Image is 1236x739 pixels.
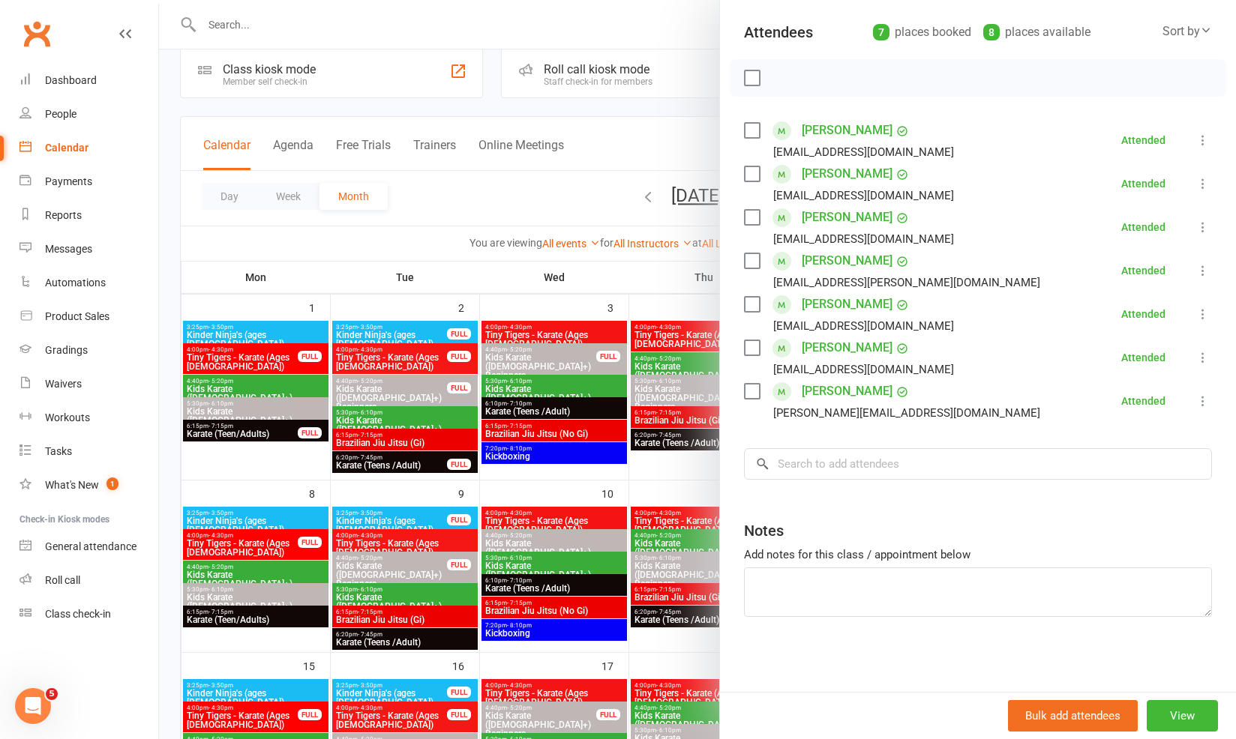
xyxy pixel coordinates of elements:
div: Class check-in [45,608,111,620]
a: [PERSON_NAME] [802,205,892,229]
div: [EMAIL_ADDRESS][DOMAIN_NAME] [773,360,954,379]
a: Product Sales [19,300,158,334]
a: Tasks [19,435,158,468]
span: 1 [106,477,118,490]
div: Attended [1121,178,1165,189]
a: What's New1 [19,468,158,502]
a: [PERSON_NAME] [802,379,892,403]
div: [EMAIL_ADDRESS][DOMAIN_NAME] [773,316,954,336]
a: Gradings [19,334,158,367]
div: Attendees [744,22,813,43]
a: Dashboard [19,64,158,97]
div: [EMAIL_ADDRESS][PERSON_NAME][DOMAIN_NAME] [773,273,1040,292]
a: Clubworx [18,15,55,52]
a: Calendar [19,131,158,165]
button: View [1147,700,1218,732]
div: 8 [983,24,1000,40]
div: Product Sales [45,310,109,322]
div: Attended [1121,352,1165,363]
a: People [19,97,158,131]
div: Dashboard [45,74,97,86]
a: Class kiosk mode [19,597,158,631]
div: places booked [873,22,971,43]
div: Attended [1121,135,1165,145]
a: Automations [19,266,158,300]
a: [PERSON_NAME] [802,118,892,142]
div: Automations [45,277,106,289]
a: Reports [19,199,158,232]
a: Roll call [19,564,158,597]
div: [EMAIL_ADDRESS][DOMAIN_NAME] [773,229,954,249]
div: Messages [45,243,92,255]
div: Add notes for this class / appointment below [744,546,1212,564]
a: [PERSON_NAME] [802,162,892,186]
div: Calendar [45,142,88,154]
div: Waivers [45,378,82,390]
div: Attended [1121,309,1165,319]
div: Attended [1121,396,1165,406]
div: Notes [744,520,784,541]
div: Attended [1121,265,1165,276]
div: What's New [45,479,99,491]
div: Roll call [45,574,80,586]
div: places available [983,22,1090,43]
div: [EMAIL_ADDRESS][DOMAIN_NAME] [773,142,954,162]
span: 5 [46,688,58,700]
div: Sort by [1162,22,1212,41]
a: [PERSON_NAME] [802,249,892,273]
a: Waivers [19,367,158,401]
a: [PERSON_NAME] [802,336,892,360]
a: [PERSON_NAME] [802,292,892,316]
a: Payments [19,165,158,199]
button: Bulk add attendees [1008,700,1138,732]
div: Reports [45,209,82,221]
div: [EMAIL_ADDRESS][DOMAIN_NAME] [773,186,954,205]
input: Search to add attendees [744,448,1212,480]
div: People [45,108,76,120]
div: Gradings [45,344,88,356]
div: 7 [873,24,889,40]
div: Payments [45,175,92,187]
div: [PERSON_NAME][EMAIL_ADDRESS][DOMAIN_NAME] [773,403,1040,423]
div: General attendance [45,540,136,552]
a: Messages [19,232,158,266]
a: Workouts [19,401,158,435]
div: Tasks [45,445,72,457]
iframe: Intercom live chat [15,688,51,724]
div: Workouts [45,411,90,423]
div: Attended [1121,222,1165,232]
a: General attendance kiosk mode [19,530,158,564]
